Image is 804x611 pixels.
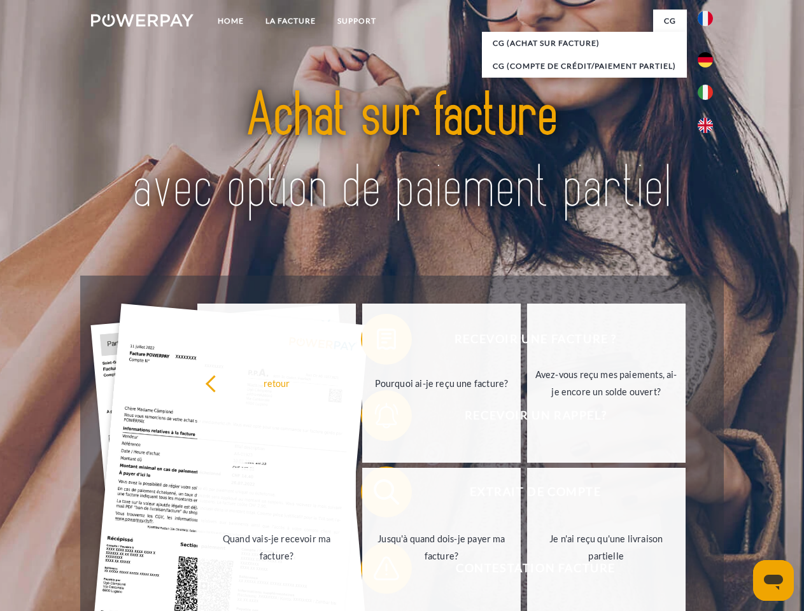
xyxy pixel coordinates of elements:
[698,85,713,100] img: it
[535,530,678,565] div: Je n'ai reçu qu'une livraison partielle
[370,530,513,565] div: Jusqu'à quand dois-je payer ma facture?
[482,32,687,55] a: CG (achat sur facture)
[698,118,713,133] img: en
[207,10,255,32] a: Home
[122,61,682,244] img: title-powerpay_fr.svg
[527,304,686,463] a: Avez-vous reçu mes paiements, ai-je encore un solde ouvert?
[653,10,687,32] a: CG
[753,560,794,601] iframe: Bouton de lancement de la fenêtre de messagerie
[370,374,513,391] div: Pourquoi ai-je reçu une facture?
[205,530,348,565] div: Quand vais-je recevoir ma facture?
[698,52,713,67] img: de
[482,55,687,78] a: CG (Compte de crédit/paiement partiel)
[535,366,678,400] div: Avez-vous reçu mes paiements, ai-je encore un solde ouvert?
[327,10,387,32] a: Support
[205,374,348,391] div: retour
[91,14,194,27] img: logo-powerpay-white.svg
[698,11,713,26] img: fr
[255,10,327,32] a: LA FACTURE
